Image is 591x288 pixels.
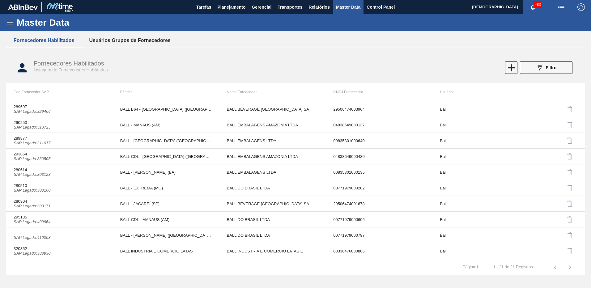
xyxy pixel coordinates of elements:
[14,141,51,145] i: SAP Legado : 311017
[566,121,574,129] img: delete-icon
[558,3,565,11] img: userActions
[563,212,577,227] button: delete-icon
[14,219,51,224] i: SAP Legado : 409964
[252,3,271,11] span: Gerencial
[566,153,574,160] img: delete-icon
[326,259,432,275] td: 29506474001163
[113,243,219,259] td: BALL INDUSTRIA E COMERCIO LATAS
[432,164,539,180] td: Ball
[520,61,572,74] button: Filtro
[219,83,326,101] th: Nome Fornecedor
[326,164,432,180] td: 00835301000135
[566,184,574,192] img: delete-icon
[82,34,178,47] button: Usuários Grupos de Fornecedores
[486,260,540,269] td: 1 - 21 de 21 Registros
[14,172,51,177] i: SAP Legado : 303123
[326,117,432,133] td: 04838649000137
[6,133,113,149] td: 289877
[563,228,577,243] button: delete-icon
[326,243,432,259] td: 08336476000886
[113,227,219,243] td: BALL - [PERSON_NAME] ([GEOGRAPHIC_DATA])
[326,83,432,101] th: CNPJ Fornecedor
[432,243,539,259] td: Ball
[6,34,82,47] button: Fornecedores Habilitados
[432,101,539,117] td: Ball
[546,259,577,274] div: Desabilitar Fornecedor
[326,149,432,164] td: 04838649000480
[113,117,219,133] td: BALL - MANAUS (AM)
[6,243,113,259] td: 320352
[219,196,326,212] td: BALL BEVERAGE [GEOGRAPHIC_DATA] SA
[219,212,326,227] td: BALL DO BRASIL LTDA
[17,19,126,26] h1: Master Data
[432,149,539,164] td: Ball
[563,117,577,132] button: delete-icon
[546,133,577,148] div: Desabilitar Fornecedor
[113,180,219,196] td: BALL - EXTREMA (MG)
[504,61,517,74] div: Novo Fornecedor
[455,260,486,269] td: Página : 1
[14,235,51,240] i: SAP Legado : 410003
[432,117,539,133] td: Ball
[566,137,574,144] img: delete-icon
[6,180,113,196] td: 280510
[113,133,219,149] td: BALL - [GEOGRAPHIC_DATA] ([GEOGRAPHIC_DATA])
[546,65,557,70] span: Filtro
[219,243,326,259] td: BALL INDUSTRIA E COMERCIO LATAS E
[563,149,577,164] button: delete-icon
[563,133,577,148] button: delete-icon
[6,149,113,164] td: 293854
[336,3,360,11] span: Master Data
[546,244,577,258] div: Desabilitar Fornecedor
[432,196,539,212] td: Ball
[34,60,104,67] span: Fornecedores Habilitados
[523,3,543,11] button: Notificações
[367,3,395,11] span: Control Panel
[326,196,432,212] td: 29506474001678
[113,259,219,275] td: BALL - SANTA CRUZ ([GEOGRAPHIC_DATA])
[219,149,326,164] td: BALL EMBALAGENS AMAZONIA LTDA
[196,3,211,11] span: Tarefas
[113,212,219,227] td: BALL CDL - MANAUS (AM)
[326,133,432,149] td: 00835301000640
[6,196,113,212] td: 280304
[326,180,432,196] td: 00771979000282
[546,102,577,116] div: Desabilitar Fornecedor
[14,109,51,114] i: SAP Legado : 329466
[219,117,326,133] td: BALL EMBALAGENS AMAZONIA LTDA
[113,101,219,117] td: BALL B64 - [GEOGRAPHIC_DATA] ([GEOGRAPHIC_DATA])
[546,212,577,227] div: Desabilitar Fornecedor
[546,117,577,132] div: Desabilitar Fornecedor
[14,125,51,129] i: SAP Legado : 310725
[432,212,539,227] td: Ball
[8,4,38,10] img: TNhmsLtSVTkK8tSr43FrP2fwEKptu5GPRR3wAAAABJRU5ErkJggg==
[6,259,113,275] td: 280380
[219,133,326,149] td: BALL EMBALAGENS LTDA
[113,196,219,212] td: BALL - JACAREÍ (SP)
[219,259,326,275] td: BALL BEVERAGE [GEOGRAPHIC_DATA] SA
[34,67,108,72] span: Listagem de Fornecedores Habilitados
[577,3,585,11] img: Logout
[563,244,577,258] button: delete-icon
[563,102,577,116] button: delete-icon
[566,168,574,176] img: delete-icon
[566,216,574,223] img: delete-icon
[517,61,576,74] div: Filtrar Fornecedor
[546,180,577,195] div: Desabilitar Fornecedor
[113,149,219,164] td: BALL CDL - [GEOGRAPHIC_DATA] ([GEOGRAPHIC_DATA])
[14,188,51,193] i: SAP Legado : 303160
[217,3,245,11] span: Planejamento
[546,196,577,211] div: Desabilitar Fornecedor
[278,3,302,11] span: Transportes
[219,164,326,180] td: BALL EMBALAGENS LTDA
[113,164,219,180] td: BALL - [PERSON_NAME] (BA)
[113,83,219,101] th: Fábrica
[14,204,51,208] i: SAP Legado : 303171
[6,164,113,180] td: 280614
[308,3,330,11] span: Relatórios
[563,180,577,195] button: delete-icon
[566,247,574,255] img: delete-icon
[219,180,326,196] td: BALL DO BRASIL LTDA
[219,101,326,117] td: BALL BEVERAGE [GEOGRAPHIC_DATA] SA
[14,251,51,256] i: SAP Legado : 388930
